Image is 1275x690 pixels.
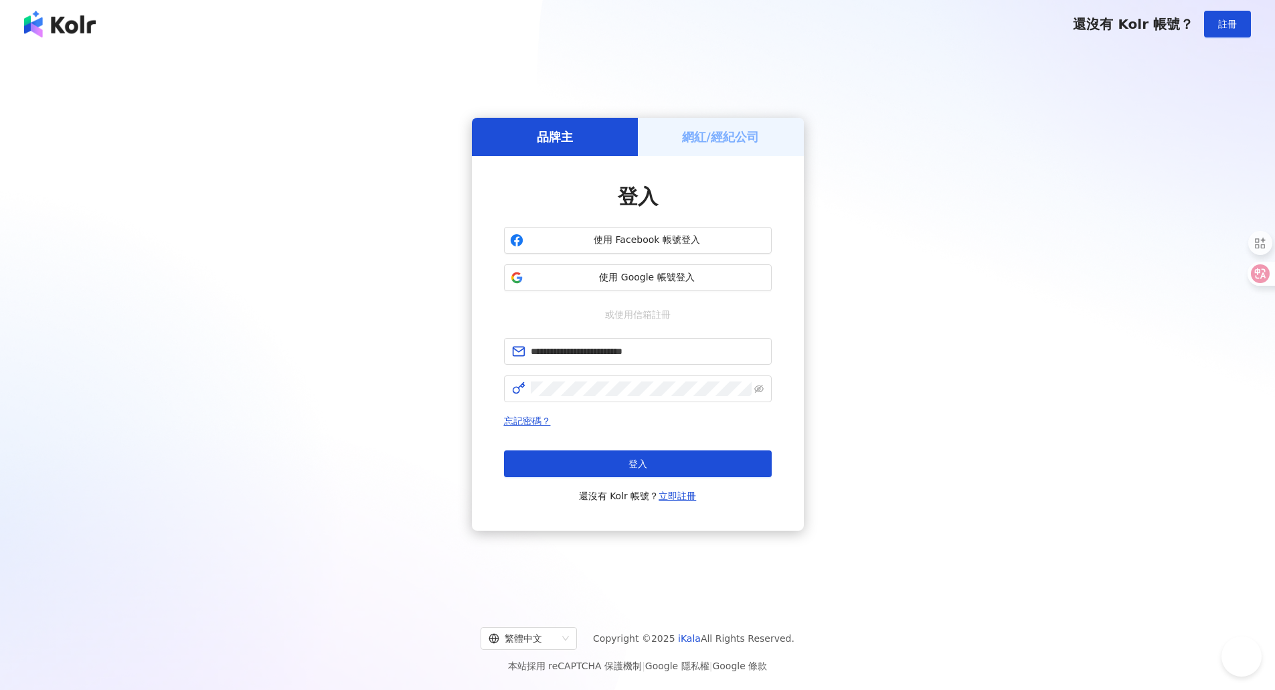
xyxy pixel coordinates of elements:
[529,271,766,284] span: 使用 Google 帳號登入
[1073,16,1193,32] span: 還沒有 Kolr 帳號？
[24,11,96,37] img: logo
[712,661,767,671] a: Google 條款
[642,661,645,671] span: |
[504,416,551,426] a: 忘記密碼？
[682,128,759,145] h5: 網紅/經紀公司
[529,234,766,247] span: 使用 Facebook 帳號登入
[709,661,713,671] span: |
[1218,19,1237,29] span: 註冊
[754,384,764,394] span: eye-invisible
[659,491,696,501] a: 立即註冊
[596,307,680,322] span: 或使用信箱註冊
[508,658,767,674] span: 本站採用 reCAPTCHA 保護機制
[1204,11,1251,37] button: 註冊
[489,628,557,649] div: 繁體中文
[579,488,697,504] span: 還沒有 Kolr 帳號？
[537,128,573,145] h5: 品牌主
[593,630,794,646] span: Copyright © 2025 All Rights Reserved.
[504,227,772,254] button: 使用 Facebook 帳號登入
[1221,636,1262,677] iframe: Help Scout Beacon - Open
[645,661,709,671] a: Google 隱私權
[618,185,658,208] span: 登入
[678,633,701,644] a: iKala
[504,450,772,477] button: 登入
[628,458,647,469] span: 登入
[504,264,772,291] button: 使用 Google 帳號登入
